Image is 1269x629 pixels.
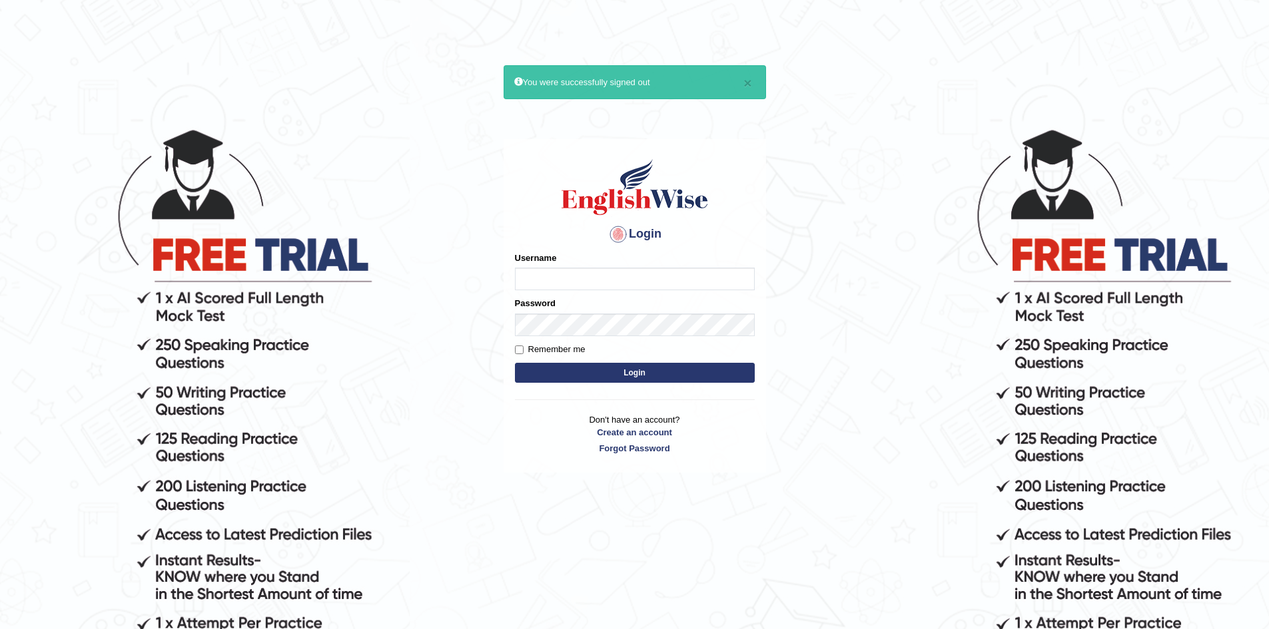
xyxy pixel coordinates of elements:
[515,426,755,439] a: Create an account
[559,157,711,217] img: Logo of English Wise sign in for intelligent practice with AI
[504,65,766,99] div: You were successfully signed out
[515,252,557,264] label: Username
[515,363,755,383] button: Login
[515,413,755,455] p: Don't have an account?
[515,345,524,354] input: Remember me
[515,224,755,245] h4: Login
[743,76,751,90] button: ×
[515,297,556,310] label: Password
[515,442,755,455] a: Forgot Password
[515,343,586,356] label: Remember me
